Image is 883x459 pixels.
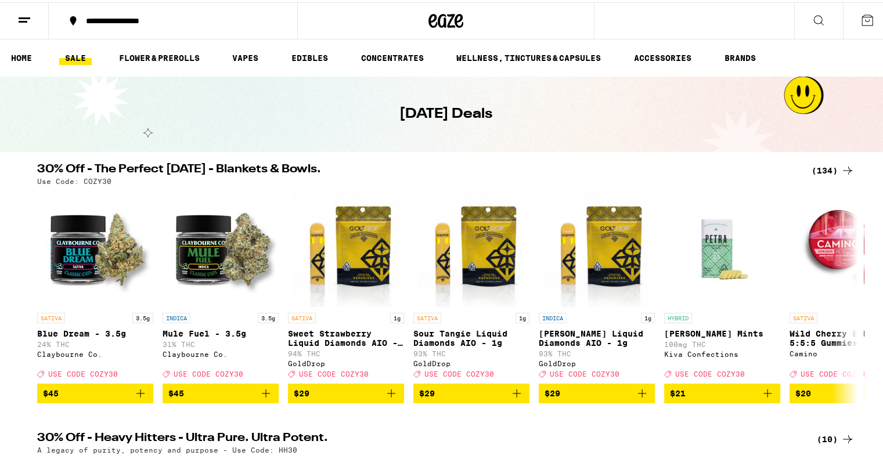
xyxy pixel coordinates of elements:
[37,430,798,444] h2: 30% Off - Heavy Hitters - Ultra Pure. Ultra Potent.
[226,49,264,63] a: VAPES
[413,189,529,381] a: Open page for Sour Tangie Liquid Diamonds AIO - 1g from GoldDrop
[294,386,309,396] span: $29
[539,327,655,345] p: [PERSON_NAME] Liquid Diamonds AIO - 1g
[288,327,404,345] p: Sweet Strawberry Liquid Diamonds AIO - 1g
[286,49,334,63] a: EDIBLES
[163,338,279,346] p: 31% THC
[424,368,494,375] span: USE CODE COZY30
[48,368,118,375] span: USE CODE COZY30
[812,161,855,175] a: (134)
[390,310,404,321] p: 1g
[817,430,855,444] a: (10)
[7,8,84,17] span: Hi. Need any help?
[292,189,399,305] img: GoldDrop - Sweet Strawberry Liquid Diamonds AIO - 1g
[163,189,279,381] a: Open page for Mule Fuel - 3.5g from Claybourne Co.
[417,189,525,305] img: GoldDrop - Sour Tangie Liquid Diamonds AIO - 1g
[37,381,153,401] button: Add to bag
[37,310,65,321] p: SATIVA
[664,338,780,346] p: 100mg THC
[163,381,279,401] button: Add to bag
[299,368,369,375] span: USE CODE COZY30
[413,310,441,321] p: SATIVA
[419,386,435,396] span: $29
[670,386,686,396] span: $21
[790,310,817,321] p: SATIVA
[550,368,619,375] span: USE CODE COZY30
[450,49,607,63] a: WELLNESS, TINCTURES & CAPSULES
[5,49,38,63] a: HOME
[113,49,206,63] a: FLOWER & PREROLLS
[664,348,780,356] div: Kiva Confections
[675,368,745,375] span: USE CODE COZY30
[37,175,111,183] p: Use Code: COZY30
[288,348,404,355] p: 94% THC
[413,357,529,365] div: GoldDrop
[641,310,655,321] p: 1g
[37,338,153,346] p: 24% THC
[399,102,492,122] h1: [DATE] Deals
[664,381,780,401] button: Add to bag
[355,49,430,63] a: CONCENTRATES
[539,357,655,365] div: GoldDrop
[37,189,153,381] a: Open page for Blue Dream - 3.5g from Claybourne Co.
[174,368,243,375] span: USE CODE COZY30
[288,310,316,321] p: SATIVA
[413,381,529,401] button: Add to bag
[628,49,697,63] a: ACCESSORIES
[258,310,279,321] p: 3.5g
[664,327,780,336] p: [PERSON_NAME] Mints
[545,386,560,396] span: $29
[288,357,404,365] div: GoldDrop
[664,189,780,305] img: Kiva Confections - Petra Moroccan Mints
[132,310,153,321] p: 3.5g
[37,348,153,356] div: Claybourne Co.
[795,386,811,396] span: $20
[163,327,279,336] p: Mule Fuel - 3.5g
[664,310,692,321] p: HYBRID
[163,189,279,305] img: Claybourne Co. - Mule Fuel - 3.5g
[413,327,529,345] p: Sour Tangie Liquid Diamonds AIO - 1g
[288,381,404,401] button: Add to bag
[543,189,650,305] img: GoldDrop - King Louis Liquid Diamonds AIO - 1g
[37,189,153,305] img: Claybourne Co. - Blue Dream - 3.5g
[163,348,279,356] div: Claybourne Co.
[37,444,297,451] p: A legacy of purity, potency and purpose - Use Code: HH30
[37,327,153,336] p: Blue Dream - 3.5g
[413,348,529,355] p: 93% THC
[664,189,780,381] a: Open page for Petra Moroccan Mints from Kiva Confections
[163,310,190,321] p: INDICA
[288,189,404,381] a: Open page for Sweet Strawberry Liquid Diamonds AIO - 1g from GoldDrop
[539,310,567,321] p: INDICA
[43,386,59,396] span: $45
[539,189,655,381] a: Open page for King Louis Liquid Diamonds AIO - 1g from GoldDrop
[168,386,184,396] span: $45
[719,49,762,63] a: BRANDS
[539,381,655,401] button: Add to bag
[37,161,798,175] h2: 30% Off - The Perfect [DATE] - Blankets & Bowls.
[801,368,870,375] span: USE CODE COZY30
[59,49,92,63] a: SALE
[516,310,529,321] p: 1g
[539,348,655,355] p: 93% THC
